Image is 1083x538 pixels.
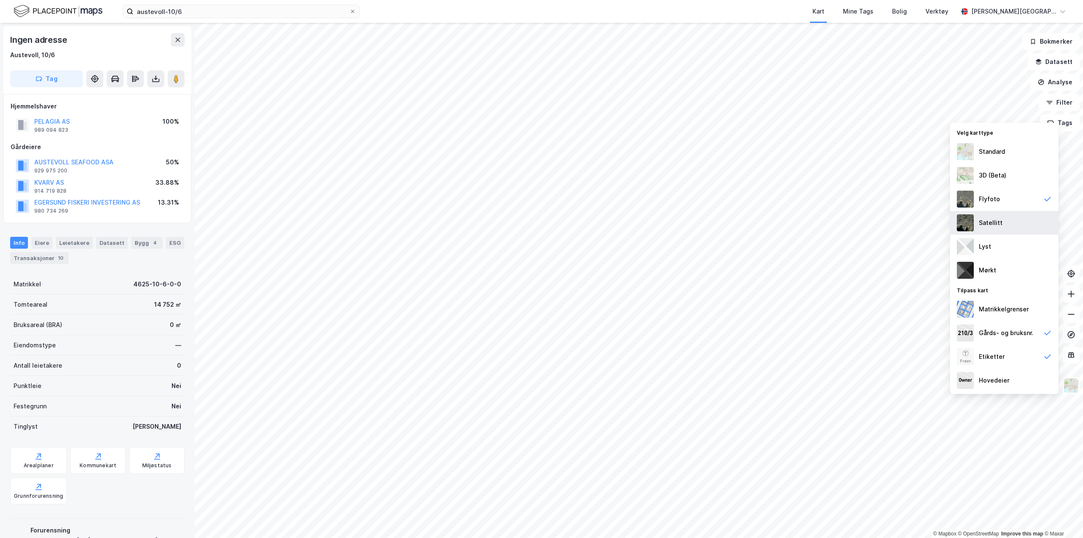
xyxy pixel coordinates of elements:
div: Bruksareal (BRA) [14,320,62,330]
iframe: Chat Widget [1041,497,1083,538]
div: Gårds- og bruksnr. [979,328,1033,338]
div: Kart [812,6,824,17]
button: Filter [1039,94,1080,111]
div: Forurensning [30,525,181,535]
div: Nei [171,381,181,391]
div: Verktøy [926,6,948,17]
div: 10 [56,254,65,262]
input: Søk på adresse, matrikkel, gårdeiere, leietakere eller personer [133,5,349,18]
div: Kommunekart [80,462,116,469]
img: nCdM7BzjoCAAAAAElFTkSuQmCC [957,262,974,279]
a: Improve this map [1001,531,1043,537]
div: Matrikkelgrenser [979,304,1029,314]
img: cadastreKeys.547ab17ec502f5a4ef2b.jpeg [957,324,974,341]
button: Tags [1040,114,1080,131]
div: 914 719 828 [34,188,66,194]
div: Mørkt [979,265,996,275]
div: Nei [171,401,181,411]
div: Eiendomstype [14,340,56,350]
button: Bokmerker [1022,33,1080,50]
div: Grunnforurensning [14,493,63,499]
img: luj3wr1y2y3+OchiMxRmMxRlscgabnMEmZ7DJGWxyBpucwSZnsMkZbHIGm5zBJmewyRlscgabnMEmZ7DJGWxyBpucwSZnsMkZ... [957,238,974,255]
img: Z [957,348,974,365]
div: Ingen adresse [10,33,69,47]
button: Analyse [1031,74,1080,91]
div: Flyfoto [979,194,1000,204]
a: OpenStreetMap [958,531,999,537]
a: Mapbox [933,531,956,537]
div: Antall leietakere [14,361,62,371]
button: Tag [10,70,83,87]
div: Leietakere [56,237,93,249]
div: 33.88% [155,177,179,188]
img: Z [957,167,974,184]
img: 9k= [957,214,974,231]
div: [PERSON_NAME] [133,422,181,432]
div: Standard [979,147,1005,157]
div: Bygg [131,237,163,249]
div: Satellitt [979,218,1003,228]
div: Hovedeier [979,375,1009,385]
div: 0 ㎡ [170,320,181,330]
div: Tilpass kart [950,282,1058,297]
div: Punktleie [14,381,41,391]
div: Tinglyst [14,422,38,432]
img: logo.f888ab2527a4732fd821a326f86c7f29.svg [14,4,102,19]
div: 3D (Beta) [979,170,1006,180]
div: 4625-10-6-0-0 [133,279,181,289]
div: 14 752 ㎡ [154,300,181,310]
div: — [175,340,181,350]
div: Austevoll, 10/6 [10,50,55,60]
div: 4 [151,238,159,247]
div: 13.31% [158,197,179,208]
img: Z [1063,377,1079,394]
div: 989 094 823 [34,127,68,133]
div: Miljøstatus [142,462,172,469]
div: Tomteareal [14,300,47,310]
div: Bolig [892,6,907,17]
div: 0 [177,361,181,371]
div: 50% [166,157,179,167]
div: Hjemmelshaver [11,101,184,111]
img: Z [957,191,974,208]
div: Transaksjoner [10,252,69,264]
div: Lyst [979,241,991,252]
div: Festegrunn [14,401,47,411]
div: Arealplaner [24,462,54,469]
div: Datasett [96,237,128,249]
img: majorOwner.b5e170eddb5c04bfeeff.jpeg [957,372,974,389]
div: Mine Tags [843,6,873,17]
div: 100% [163,116,179,127]
div: 980 734 269 [34,208,68,214]
img: Z [957,143,974,160]
div: Velg karttype [950,125,1058,140]
div: Matrikkel [14,279,41,289]
div: [PERSON_NAME][GEOGRAPHIC_DATA] [971,6,1056,17]
div: ESG [166,237,184,249]
div: Info [10,237,28,249]
div: 929 975 200 [34,167,67,174]
img: cadastreBorders.cfe08de4b5ddd52a10de.jpeg [957,301,974,318]
button: Datasett [1028,53,1080,70]
div: Eiere [31,237,52,249]
div: Gårdeiere [11,142,184,152]
div: Etiketter [979,352,1005,362]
